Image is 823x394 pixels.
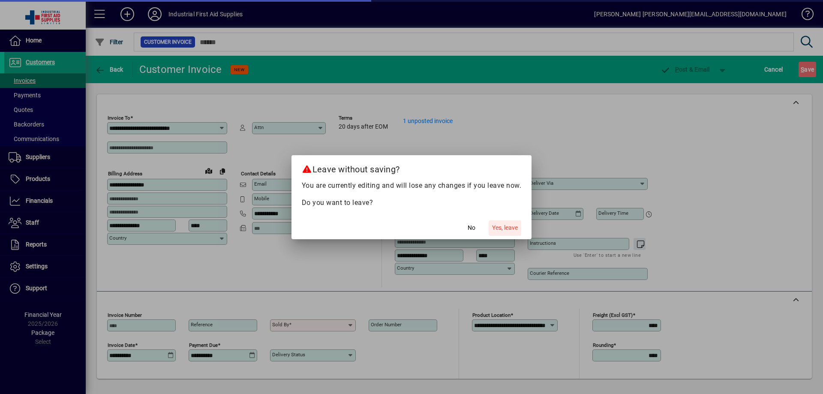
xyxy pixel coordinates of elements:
span: No [468,223,475,232]
p: Do you want to leave? [302,198,522,208]
button: Yes, leave [489,220,521,236]
h2: Leave without saving? [291,155,532,180]
button: No [458,220,485,236]
p: You are currently editing and will lose any changes if you leave now. [302,180,522,191]
span: Yes, leave [492,223,518,232]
